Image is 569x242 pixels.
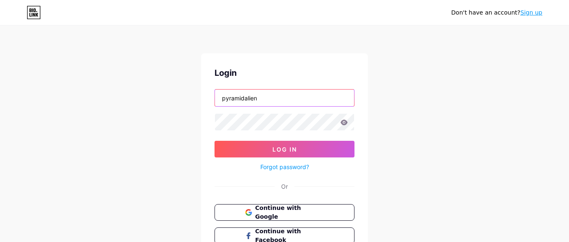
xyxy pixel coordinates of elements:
[281,182,288,191] div: Or
[255,204,324,221] span: Continue with Google
[215,204,354,221] button: Continue with Google
[215,141,354,157] button: Log In
[451,8,542,17] div: Don't have an account?
[215,67,354,79] div: Login
[260,162,309,171] a: Forgot password?
[520,9,542,16] a: Sign up
[215,90,354,106] input: Username
[272,146,297,153] span: Log In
